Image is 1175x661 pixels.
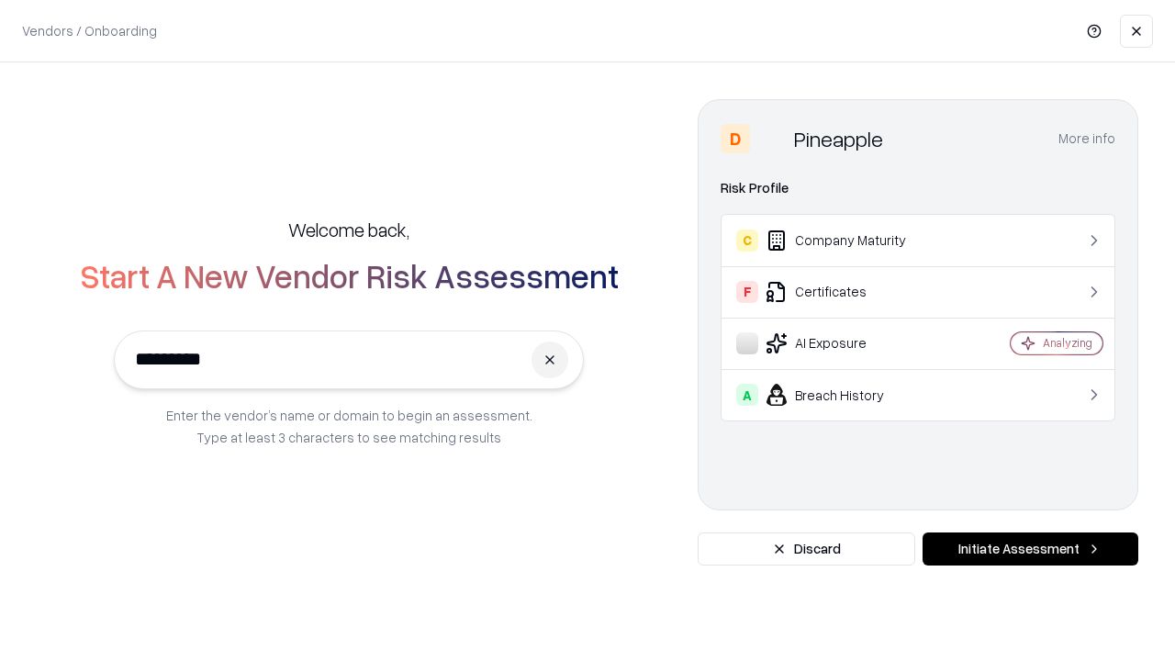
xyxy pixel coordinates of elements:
[757,124,787,153] img: Pineapple
[80,257,619,294] h2: Start A New Vendor Risk Assessment
[794,124,883,153] div: Pineapple
[166,404,532,448] p: Enter the vendor’s name or domain to begin an assessment. Type at least 3 characters to see match...
[288,217,409,242] h5: Welcome back,
[721,177,1115,199] div: Risk Profile
[736,230,758,252] div: C
[736,384,758,406] div: A
[22,21,157,40] p: Vendors / Onboarding
[923,532,1138,566] button: Initiate Assessment
[698,532,915,566] button: Discard
[721,124,750,153] div: D
[736,281,758,303] div: F
[736,332,956,354] div: AI Exposure
[736,230,956,252] div: Company Maturity
[1043,335,1092,351] div: Analyzing
[1058,122,1115,155] button: More info
[736,384,956,406] div: Breach History
[736,281,956,303] div: Certificates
